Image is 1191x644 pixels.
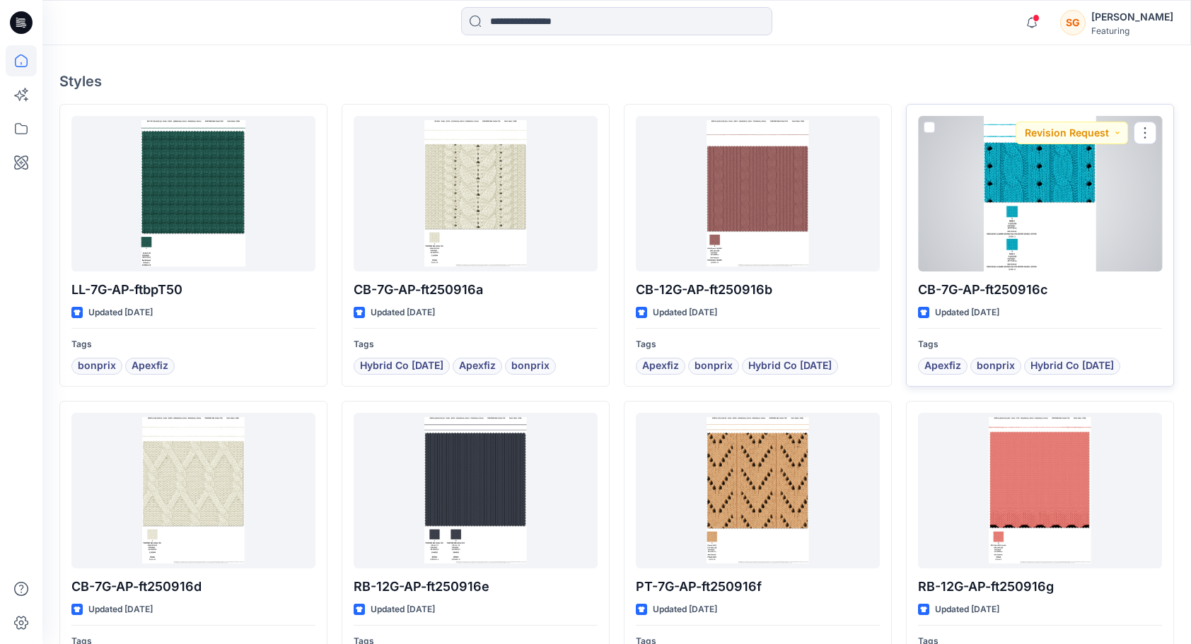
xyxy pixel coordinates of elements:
span: Hybrid Co [DATE] [360,358,443,375]
a: LL-7G-AP-ftbpT50 [71,116,315,271]
p: Updated [DATE] [371,602,435,617]
p: CB-12G-AP-ft250916b [636,280,880,300]
a: CB-7G-AP-ft250916c [918,116,1162,271]
p: RB-12G-AP-ft250916g [918,577,1162,597]
span: Apexfiz [132,358,168,375]
p: Updated [DATE] [371,305,435,320]
span: bonprix [511,358,550,375]
p: CB-7G-AP-ft250916a [354,280,598,300]
p: RB-12G-AP-ft250916e [354,577,598,597]
p: Tags [354,337,598,352]
a: RB-12G-AP-ft250916e [354,413,598,568]
a: PT-7G-AP-ft250916f [636,413,880,568]
a: RB-12G-AP-ft250916g [918,413,1162,568]
h4: Styles [59,73,1174,90]
a: CB-7G-AP-ft250916a [354,116,598,271]
div: [PERSON_NAME] [1091,8,1173,25]
span: Hybrid Co [DATE] [1030,358,1114,375]
p: Updated [DATE] [88,305,153,320]
p: Updated [DATE] [935,305,999,320]
p: PT-7G-AP-ft250916f [636,577,880,597]
span: Apexfiz [924,358,961,375]
p: LL-7G-AP-ftbpT50 [71,280,315,300]
p: Tags [636,337,880,352]
p: Tags [71,337,315,352]
p: CB-7G-AP-ft250916c [918,280,1162,300]
span: bonprix [695,358,733,375]
div: Featuring [1091,25,1173,36]
span: bonprix [977,358,1015,375]
span: bonprix [78,358,116,375]
p: Updated [DATE] [935,602,999,617]
p: Tags [918,337,1162,352]
a: CB-12G-AP-ft250916b [636,116,880,271]
p: CB-7G-AP-ft250916d [71,577,315,597]
span: Apexfiz [459,358,496,375]
span: Hybrid Co [DATE] [748,358,832,375]
p: Updated [DATE] [653,305,717,320]
p: Updated [DATE] [653,602,717,617]
span: Apexfiz [642,358,679,375]
a: CB-7G-AP-ft250916d [71,413,315,568]
div: SG [1060,10,1086,35]
p: Updated [DATE] [88,602,153,617]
